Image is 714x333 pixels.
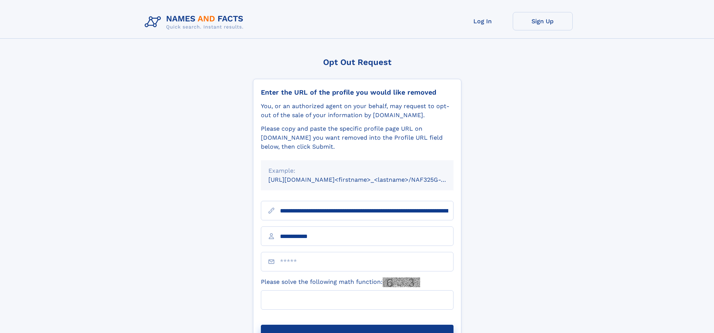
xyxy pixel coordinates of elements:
a: Log In [453,12,513,30]
div: Opt Out Request [253,57,461,67]
div: Please copy and paste the specific profile page URL on [DOMAIN_NAME] you want removed into the Pr... [261,124,454,151]
a: Sign Up [513,12,573,30]
img: Logo Names and Facts [142,12,250,32]
div: You, or an authorized agent on your behalf, may request to opt-out of the sale of your informatio... [261,102,454,120]
small: [URL][DOMAIN_NAME]<firstname>_<lastname>/NAF325G-xxxxxxxx [268,176,468,183]
div: Example: [268,166,446,175]
label: Please solve the following math function: [261,277,420,287]
div: Enter the URL of the profile you would like removed [261,88,454,96]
